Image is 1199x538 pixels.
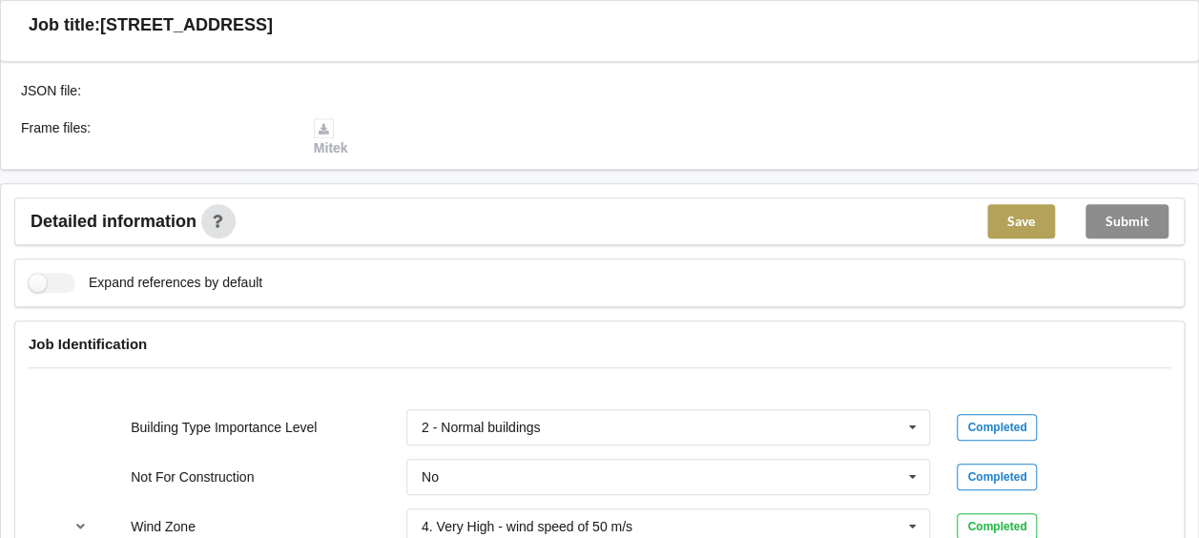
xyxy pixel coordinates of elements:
[8,81,300,100] div: JSON file :
[29,335,1170,353] h4: Job Identification
[31,213,196,230] span: Detailed information
[422,470,439,484] div: No
[131,519,196,534] label: Wind Zone
[422,421,541,434] div: 2 - Normal buildings
[422,520,632,533] div: 4. Very High - wind speed of 50 m/s
[957,464,1037,490] div: Completed
[131,420,317,435] label: Building Type Importance Level
[987,204,1055,238] button: Save
[29,14,100,36] h3: Job title:
[100,14,273,36] h3: [STREET_ADDRESS]
[29,273,262,293] label: Expand references by default
[957,414,1037,441] div: Completed
[131,469,254,485] label: Not For Construction
[314,120,348,156] a: Mitek
[8,118,300,158] div: Frame files :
